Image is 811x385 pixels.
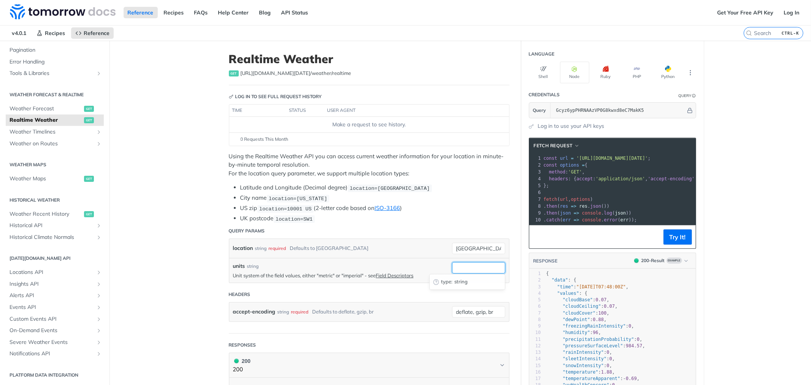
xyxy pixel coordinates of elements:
span: url [560,156,568,161]
div: Log in to see full request history [229,93,322,100]
button: Show subpages for Severe Weather Events [96,339,102,345]
span: 0.88 [593,317,604,322]
i: Information [692,94,696,98]
a: Reference [71,27,114,39]
span: 'application/json' [596,176,645,181]
span: "values" [557,291,579,296]
span: Pagination [10,46,102,54]
span: 100 [598,310,607,316]
svg: Chevron [499,362,505,368]
span: location=10001 US [259,206,312,212]
span: ; [544,156,651,161]
span: => [571,204,576,209]
a: Realtime Weatherget [6,115,104,126]
a: Error Handling [6,56,104,68]
span: Query [533,107,546,114]
span: json [560,210,571,216]
span: . ( . ()) [544,204,610,209]
span: res [560,204,568,209]
span: 200 [634,258,639,263]
div: 4 [529,290,541,297]
div: 200 - Result [641,257,665,264]
a: Historical APIShow subpages for Historical API [6,220,104,231]
span: . ( . ( )); [544,217,637,223]
a: Blog [255,7,275,18]
span: https://api.tomorrow.io/v4/weather/realtime [241,70,351,77]
button: Show subpages for Notifications API [96,351,102,357]
span: - [623,376,626,381]
span: headers [549,176,568,181]
a: Log In [779,7,803,18]
div: 5 [529,182,542,189]
a: Severe Weather EventsShow subpages for Severe Weather Events [6,337,104,348]
span: = [582,162,585,168]
a: Field Descriptors [376,272,414,278]
span: 0.69 [626,376,637,381]
a: API Status [277,7,313,18]
span: : { : , : } [544,176,752,181]
span: }; [544,183,549,188]
span: : , [546,304,618,309]
div: 3 [529,169,542,175]
span: fetch Request [534,142,573,149]
svg: Search [746,30,752,36]
div: 7 [529,310,541,317]
span: Alerts API [10,292,94,299]
div: 1 [529,270,541,277]
span: get [84,117,94,123]
div: 7 [529,196,542,203]
span: "dewPoint" [563,317,590,322]
span: : , [546,330,602,335]
span: Weather on Routes [10,140,94,148]
span: Notifications API [10,350,94,358]
span: : , [546,343,645,348]
label: accept-encoding [233,306,276,317]
div: Query [679,93,692,99]
div: Query Params [229,228,265,234]
a: Weather Forecastget [6,103,104,115]
span: then [546,210,557,216]
div: Defaults to [GEOGRAPHIC_DATA] [290,243,369,254]
span: error [604,217,618,223]
span: location=[US_STATE] [269,196,327,201]
div: 5 [529,297,541,303]
a: Recipes [32,27,69,39]
div: string [278,306,289,317]
span: = [571,156,574,161]
span: catch [546,217,560,223]
h1: Realtime Weather [229,52,509,66]
a: ISO-3166 [375,204,400,212]
span: 0.07 [604,304,615,309]
span: "cloudBase" [563,297,593,302]
button: Show subpages for Tools & Libraries [96,70,102,76]
div: Credentials [529,91,560,98]
span: "rainIntensity" [563,350,604,355]
button: Show subpages for On-Demand Events [96,328,102,334]
span: json [615,210,626,216]
button: More Languages [685,67,696,78]
p: 200 [233,365,251,374]
h2: Platform DATA integration [6,372,104,379]
button: Node [560,62,589,83]
button: Show subpages for Historical Climate Normals [96,234,102,240]
span: 'accept-encoding' [648,176,695,181]
h2: [DATE][DOMAIN_NAME] API [6,255,104,262]
button: Query [529,103,551,118]
a: Alerts APIShow subpages for Alerts API [6,290,104,301]
div: Make a request to see history. [232,121,506,129]
button: Show subpages for Weather Timelines [96,129,102,135]
button: Show subpages for Custom Events API [96,316,102,322]
kbd: CTRL-K [780,29,801,37]
li: US zip (2-letter code based on ) [240,204,509,213]
span: "freezingRainIntensity" [563,323,626,329]
span: : { [546,277,577,283]
div: 13 [529,349,541,356]
span: url [560,197,568,202]
span: location=[GEOGRAPHIC_DATA] [350,185,430,191]
span: Historical API [10,222,94,229]
div: string [255,243,267,254]
span: "[DATE]T07:48:00Z" [576,284,626,290]
a: Custom Events APIShow subpages for Custom Events API [6,313,104,325]
div: 17 [529,375,541,382]
span: 0 [628,323,631,329]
